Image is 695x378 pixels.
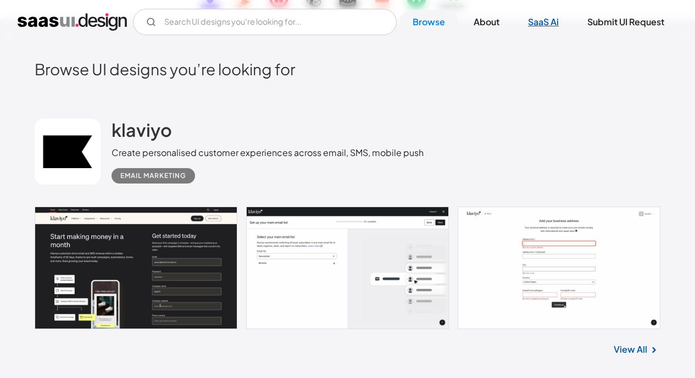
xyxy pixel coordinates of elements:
[120,169,186,182] div: Email Marketing
[112,146,424,159] div: Create personalised customer experiences across email, SMS, mobile push
[515,10,572,34] a: SaaS Ai
[133,9,397,35] input: Search UI designs you're looking for...
[399,10,458,34] a: Browse
[18,13,127,31] a: home
[35,59,660,79] h2: Browse UI designs you’re looking for
[614,343,647,356] a: View All
[133,9,397,35] form: Email Form
[574,10,677,34] a: Submit UI Request
[112,119,172,141] h2: klaviyo
[460,10,513,34] a: About
[112,119,172,146] a: klaviyo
